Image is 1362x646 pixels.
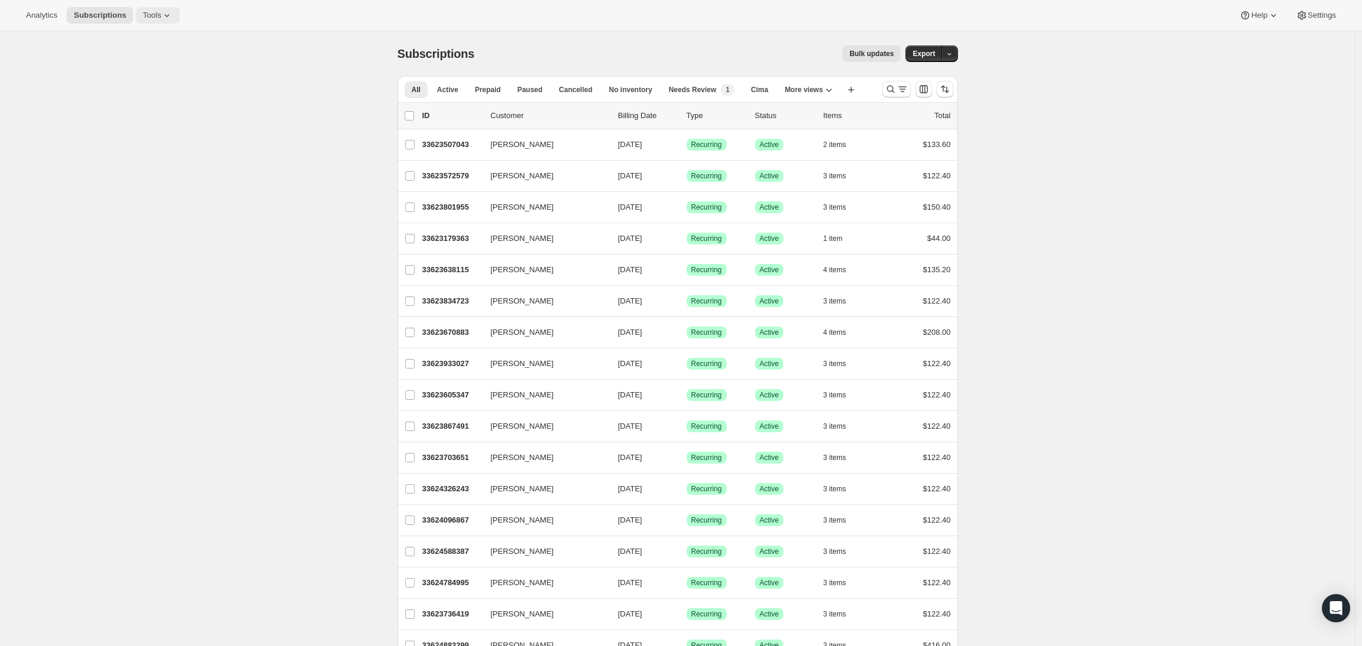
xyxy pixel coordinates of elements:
[669,85,717,94] span: Needs Review
[751,85,768,94] span: Cima
[422,512,951,528] div: 33624096867[PERSON_NAME][DATE]SuccessRecurringSuccessActive3 items$122.40
[491,295,554,307] span: [PERSON_NAME]
[484,260,602,279] button: [PERSON_NAME]
[823,449,859,466] button: 3 items
[760,578,779,588] span: Active
[823,609,846,619] span: 3 items
[491,483,554,495] span: [PERSON_NAME]
[618,328,642,337] span: [DATE]
[19,7,64,24] button: Analytics
[618,578,642,587] span: [DATE]
[484,605,602,624] button: [PERSON_NAME]
[760,422,779,431] span: Active
[923,359,951,368] span: $122.40
[823,328,846,337] span: 4 items
[422,262,951,278] div: 33623638115[PERSON_NAME][DATE]SuccessRecurringSuccessActive4 items$135.20
[691,234,722,243] span: Recurring
[823,606,859,622] button: 3 items
[422,452,481,464] p: 33623703651
[823,543,859,560] button: 3 items
[484,511,602,530] button: [PERSON_NAME]
[422,264,481,276] p: 33623638115
[823,140,846,149] span: 2 items
[484,354,602,373] button: [PERSON_NAME]
[422,514,481,526] p: 33624096867
[726,85,730,94] span: 1
[1308,11,1336,20] span: Settings
[823,578,846,588] span: 3 items
[691,328,722,337] span: Recurring
[422,387,951,403] div: 33623605347[PERSON_NAME][DATE]SuccessRecurringSuccessActive3 items$122.40
[618,422,642,430] span: [DATE]
[491,201,554,213] span: [PERSON_NAME]
[491,389,554,401] span: [PERSON_NAME]
[422,168,951,184] div: 33623572579[PERSON_NAME][DATE]SuccessRecurringSuccessActive3 items$122.40
[618,203,642,211] span: [DATE]
[923,516,951,524] span: $122.40
[618,234,642,243] span: [DATE]
[618,171,642,180] span: [DATE]
[691,453,722,462] span: Recurring
[422,389,481,401] p: 33623605347
[422,577,481,589] p: 33624784995
[422,324,951,341] div: 33623670883[PERSON_NAME][DATE]SuccessRecurringSuccessActive4 items$208.00
[923,265,951,274] span: $135.20
[484,167,602,185] button: [PERSON_NAME]
[491,264,554,276] span: [PERSON_NAME]
[937,81,953,97] button: Sort the results
[842,81,861,98] button: Create new view
[491,110,609,122] p: Customer
[618,484,642,493] span: [DATE]
[691,516,722,525] span: Recurring
[1232,7,1286,24] button: Help
[760,484,779,494] span: Active
[923,547,951,556] span: $122.40
[691,265,722,275] span: Recurring
[760,453,779,462] span: Active
[398,47,475,60] span: Subscriptions
[687,110,746,122] div: Type
[618,609,642,618] span: [DATE]
[491,358,554,370] span: [PERSON_NAME]
[422,358,481,370] p: 33623933027
[905,45,942,62] button: Export
[823,418,859,435] button: 3 items
[691,296,722,306] span: Recurring
[913,49,935,58] span: Export
[691,390,722,400] span: Recurring
[823,387,859,403] button: 3 items
[923,609,951,618] span: $122.40
[760,265,779,275] span: Active
[491,577,554,589] span: [PERSON_NAME]
[823,575,859,591] button: 3 items
[618,265,642,274] span: [DATE]
[760,203,779,212] span: Active
[823,422,846,431] span: 3 items
[422,608,481,620] p: 33623736419
[422,136,951,153] div: 33623507043[PERSON_NAME][DATE]SuccessRecurringSuccessActive2 items$133.60
[823,481,859,497] button: 3 items
[823,512,859,528] button: 3 items
[1289,7,1343,24] button: Settings
[760,328,779,337] span: Active
[422,543,951,560] div: 33624588387[PERSON_NAME][DATE]SuccessRecurringSuccessActive3 items$122.40
[422,327,481,338] p: 33623670883
[923,453,951,462] span: $122.40
[484,229,602,248] button: [PERSON_NAME]
[823,168,859,184] button: 3 items
[882,81,911,97] button: Search and filter results
[484,292,602,311] button: [PERSON_NAME]
[923,578,951,587] span: $122.40
[923,296,951,305] span: $122.40
[618,110,677,122] p: Billing Date
[422,110,951,122] div: IDCustomerBilling DateTypeStatusItemsTotal
[923,140,951,149] span: $133.60
[823,324,859,341] button: 4 items
[823,390,846,400] span: 3 items
[491,233,554,244] span: [PERSON_NAME]
[74,11,126,20] span: Subscriptions
[422,449,951,466] div: 33623703651[PERSON_NAME][DATE]SuccessRecurringSuccessActive3 items$122.40
[923,390,951,399] span: $122.40
[484,386,602,404] button: [PERSON_NAME]
[760,359,779,368] span: Active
